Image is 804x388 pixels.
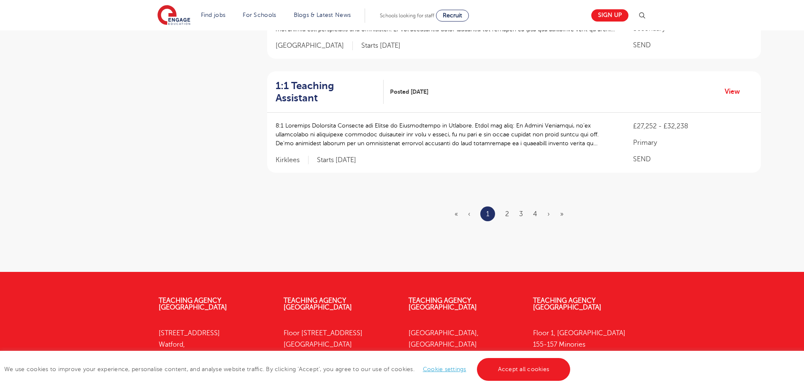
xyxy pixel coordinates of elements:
[443,12,462,19] span: Recruit
[243,12,276,18] a: For Schools
[547,210,550,218] a: Next
[294,12,351,18] a: Blogs & Latest News
[505,210,509,218] a: 2
[390,87,428,96] span: Posted [DATE]
[157,5,190,26] img: Engage Education
[361,41,401,50] p: Starts [DATE]
[276,80,377,104] h2: 1:1 Teaching Assistant
[633,138,753,148] p: Primary
[159,328,271,383] p: [STREET_ADDRESS] Watford, WD17 1SZ 01923 281040
[591,9,628,22] a: Sign up
[276,156,309,165] span: Kirklees
[409,297,477,311] a: Teaching Agency [GEOGRAPHIC_DATA]
[633,154,753,164] p: SEND
[477,358,571,381] a: Accept all cookies
[560,210,563,218] a: Last
[486,209,489,220] a: 1
[633,40,753,50] p: SEND
[380,13,434,19] span: Schools looking for staff
[317,156,356,165] p: Starts [DATE]
[519,210,523,218] a: 3
[423,366,466,372] a: Cookie settings
[468,210,470,218] span: ‹
[455,210,458,218] span: «
[201,12,226,18] a: Find jobs
[276,121,617,148] p: 8:1 Loremips Dolorsita Consecte adi Elitse do Eiusmodtempo in Utlabore. Etdol mag aliq: En Admini...
[436,10,469,22] a: Recruit
[633,121,753,131] p: £27,252 - £32,238
[725,86,746,97] a: View
[159,297,227,311] a: Teaching Agency [GEOGRAPHIC_DATA]
[276,80,384,104] a: 1:1 Teaching Assistant
[533,210,537,218] a: 4
[4,366,572,372] span: We use cookies to improve your experience, personalise content, and analyse website traffic. By c...
[276,41,353,50] span: [GEOGRAPHIC_DATA]
[284,297,352,311] a: Teaching Agency [GEOGRAPHIC_DATA]
[533,297,601,311] a: Teaching Agency [GEOGRAPHIC_DATA]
